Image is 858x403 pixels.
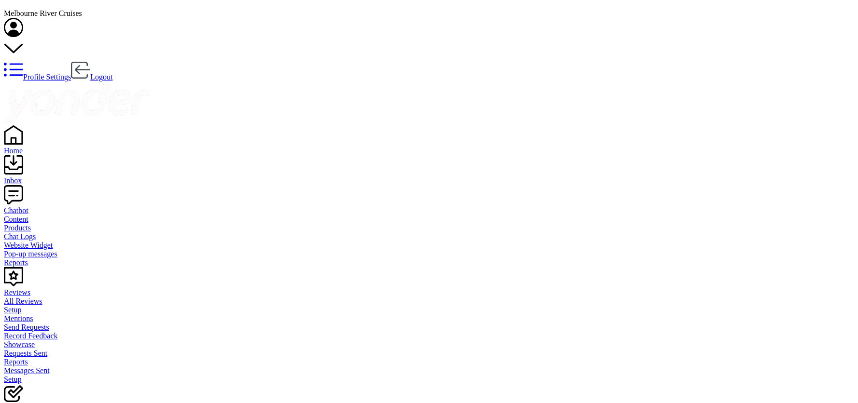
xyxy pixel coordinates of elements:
a: Messages Sent [4,366,854,375]
a: Send Requests [4,323,854,332]
a: Reports [4,258,854,267]
div: Chatbot [4,206,854,215]
a: Logout [71,73,112,81]
a: Setup [4,306,854,314]
a: Record Feedback [4,332,854,340]
a: Chat Logs [4,232,854,241]
a: Chatbot [4,198,854,215]
div: Inbox [4,176,854,185]
a: Reviews [4,280,854,297]
div: Reviews [4,288,854,297]
a: Products [4,224,854,232]
a: Showcase [4,340,854,349]
a: Setup [4,375,854,384]
a: Profile Settings [4,73,71,81]
a: Pop-up messages [4,250,854,258]
img: yonder-white-logo.png [4,81,149,123]
a: Inbox [4,168,854,185]
a: All Reviews [4,297,854,306]
a: Website Widget [4,241,854,250]
div: Melbourne River Cruises [4,9,854,18]
a: Requests Sent [4,349,854,358]
div: Home [4,147,854,155]
a: Reports [4,358,854,366]
a: Content [4,215,854,224]
a: Mentions [4,314,854,323]
a: Home [4,138,854,155]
